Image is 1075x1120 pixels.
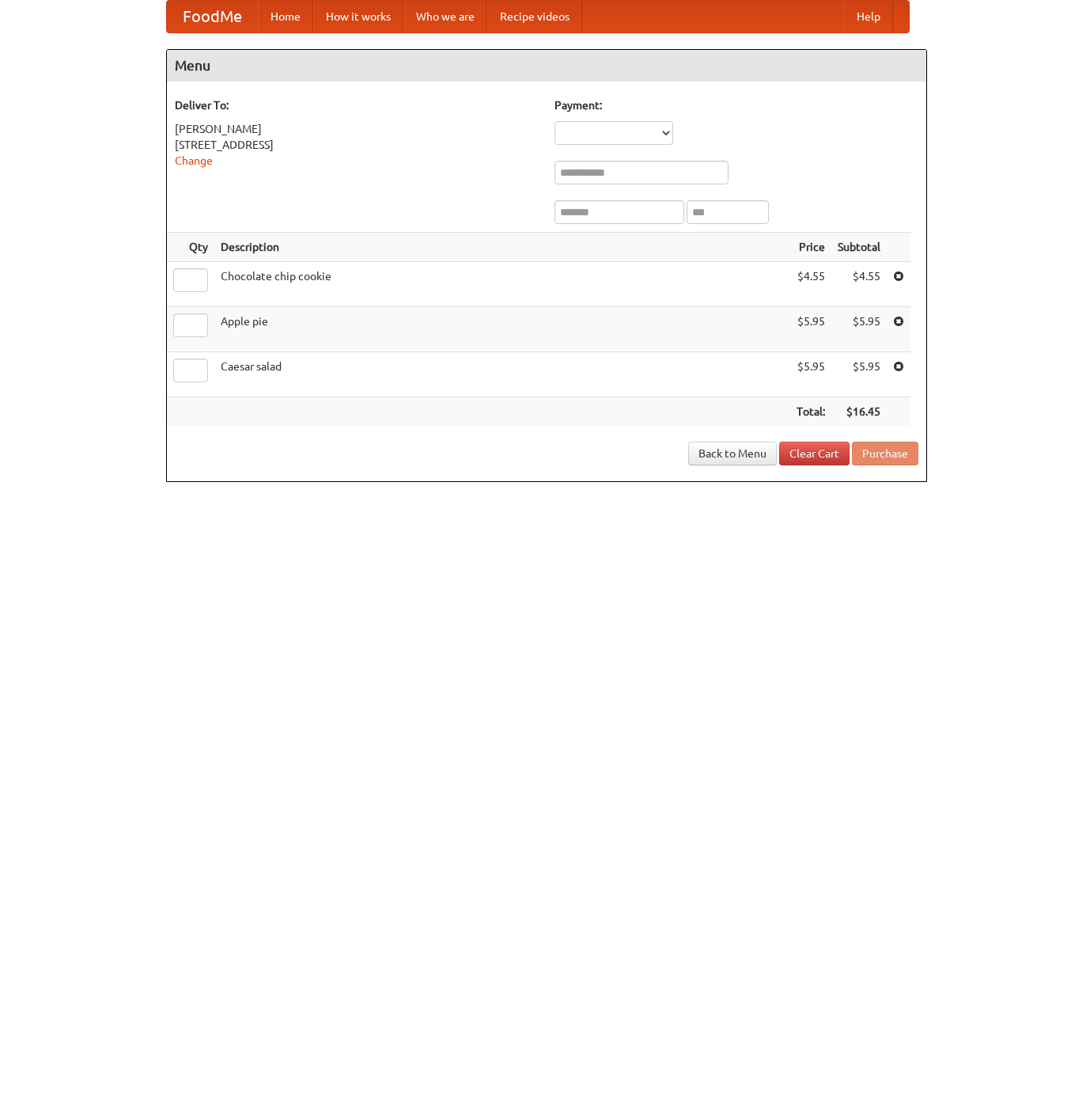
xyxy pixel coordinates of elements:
[790,307,831,352] td: $5.95
[175,121,539,137] div: [PERSON_NAME]
[831,262,887,307] td: $4.55
[214,233,790,262] th: Description
[214,262,790,307] td: Chocolate chip cookie
[779,442,850,465] a: Clear Cart
[313,1,403,32] a: How it works
[175,97,539,113] h5: Deliver To:
[831,307,887,352] td: $5.95
[487,1,582,32] a: Recipe videos
[831,233,887,262] th: Subtotal
[790,233,831,262] th: Price
[403,1,487,32] a: Who we are
[790,262,831,307] td: $4.55
[852,442,918,465] button: Purchase
[790,397,831,427] th: Total:
[214,307,790,352] td: Apple pie
[167,1,258,32] a: FoodMe
[844,1,893,32] a: Help
[214,352,790,397] td: Caesar salad
[831,397,887,427] th: $16.45
[790,352,831,397] td: $5.95
[831,352,887,397] td: $5.95
[167,233,214,262] th: Qty
[175,137,539,153] div: [STREET_ADDRESS]
[688,442,777,465] a: Back to Menu
[258,1,313,32] a: Home
[175,154,213,167] a: Change
[555,97,918,113] h5: Payment:
[167,50,926,82] h4: Menu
